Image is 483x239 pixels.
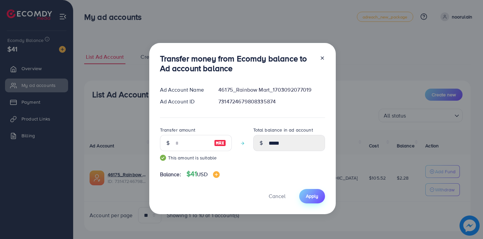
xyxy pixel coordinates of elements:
label: Transfer amount [160,127,195,133]
div: Ad Account Name [155,86,213,94]
span: Balance: [160,171,181,178]
span: Cancel [269,192,285,200]
button: Apply [299,189,325,203]
small: This amount is suitable [160,154,232,161]
button: Cancel [260,189,294,203]
div: 46175_Rainbow Mart_1703092077019 [213,86,330,94]
img: image [214,139,226,147]
img: guide [160,155,166,161]
div: 7314724679808335874 [213,98,330,105]
img: image [213,171,220,178]
h3: Transfer money from Ecomdy balance to Ad account balance [160,54,314,73]
span: Apply [306,193,318,199]
div: Ad Account ID [155,98,213,105]
span: USD [197,171,207,178]
label: Total balance in ad account [253,127,313,133]
h4: $41 [186,170,220,178]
